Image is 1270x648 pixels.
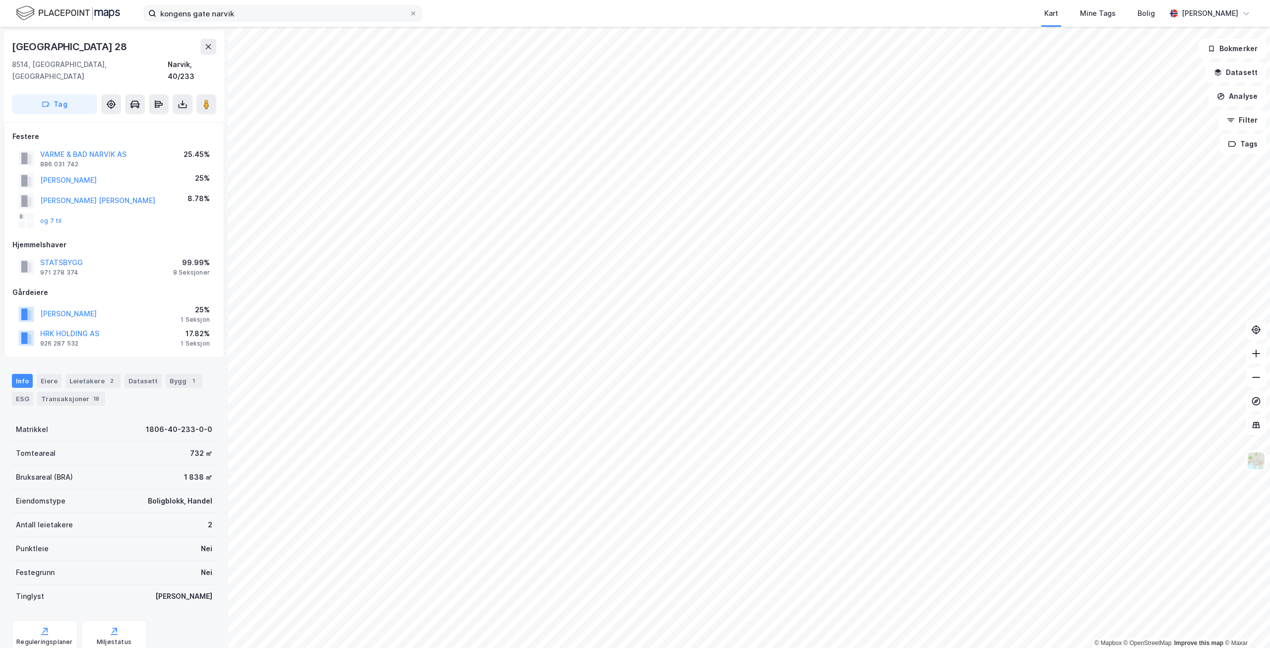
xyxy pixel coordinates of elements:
[173,257,210,269] div: 99.99%
[1138,7,1155,19] div: Bolig
[1218,110,1266,130] button: Filter
[190,447,212,459] div: 732 ㎡
[40,340,78,348] div: 926 287 532
[181,328,210,340] div: 17.82%
[156,6,409,21] input: Søk på adresse, matrikkel, gårdeiere, leietakere eller personer
[12,59,168,82] div: 8514, [GEOGRAPHIC_DATA], [GEOGRAPHIC_DATA]
[168,59,216,82] div: Narvik, 40/233
[16,567,55,578] div: Festegrunn
[16,424,48,435] div: Matrikkel
[181,340,210,348] div: 1 Seksjon
[189,376,198,386] div: 1
[181,316,210,324] div: 1 Seksjon
[1220,600,1270,648] div: Kontrollprogram for chat
[1182,7,1238,19] div: [PERSON_NAME]
[1206,63,1266,82] button: Datasett
[12,239,216,251] div: Hjemmelshaver
[65,374,121,388] div: Leietakere
[37,392,105,406] div: Transaksjoner
[16,4,120,22] img: logo.f888ab2527a4732fd821a326f86c7f29.svg
[16,471,73,483] div: Bruksareal (BRA)
[201,567,212,578] div: Nei
[1080,7,1116,19] div: Mine Tags
[1208,86,1266,106] button: Analyse
[97,638,131,646] div: Miljøstatus
[184,148,210,160] div: 25.45%
[148,495,212,507] div: Boligblokk, Handel
[37,374,62,388] div: Eiere
[12,94,97,114] button: Tag
[1220,134,1266,154] button: Tags
[201,543,212,555] div: Nei
[125,374,162,388] div: Datasett
[208,519,212,531] div: 2
[16,590,44,602] div: Tinglyst
[16,519,73,531] div: Antall leietakere
[12,374,33,388] div: Info
[107,376,117,386] div: 2
[195,172,210,184] div: 25%
[40,269,78,277] div: 971 278 374
[1044,7,1058,19] div: Kart
[166,374,202,388] div: Bygg
[12,131,216,143] div: Festere
[173,269,210,277] div: 8 Seksjoner
[12,287,216,298] div: Gårdeiere
[1174,640,1223,647] a: Improve this map
[155,590,212,602] div: [PERSON_NAME]
[188,193,210,205] div: 8.78%
[12,39,129,55] div: [GEOGRAPHIC_DATA] 28
[40,160,78,168] div: 886 031 742
[1124,640,1172,647] a: OpenStreetMap
[91,394,101,404] div: 18
[1199,39,1266,59] button: Bokmerker
[1247,451,1266,470] img: Z
[1220,600,1270,648] iframe: Chat Widget
[1094,640,1122,647] a: Mapbox
[16,543,49,555] div: Punktleie
[16,495,65,507] div: Eiendomstype
[16,447,56,459] div: Tomteareal
[12,392,33,406] div: ESG
[181,304,210,316] div: 25%
[184,471,212,483] div: 1 838 ㎡
[146,424,212,435] div: 1806-40-233-0-0
[16,638,72,646] div: Reguleringsplaner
